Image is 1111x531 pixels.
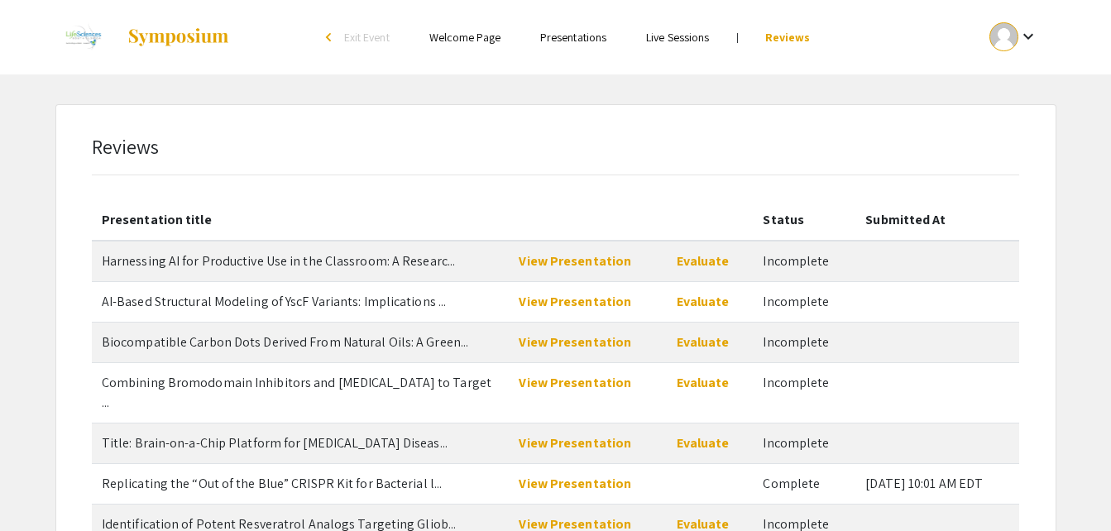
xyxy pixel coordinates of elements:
[753,362,855,423] td: Incomplete
[646,30,709,45] a: Live Sessions
[519,434,631,452] a: View Presentation
[55,17,231,58] a: 2025 Life Sciences South Florida STEM Undergraduate Symposium
[12,457,70,519] iframe: Chat
[753,281,855,322] td: Incomplete
[519,252,631,270] a: View Presentation
[540,30,606,45] a: Presentations
[429,30,500,45] a: Welcome Page
[127,27,230,47] img: Symposium by ForagerOne
[102,252,455,270] span: Harnessing AI for Productive Use in the Classroom: A Research Proposal
[519,333,631,351] a: View Presentation
[677,293,730,310] a: Evaluate
[753,423,855,463] td: Incomplete
[102,293,446,310] span: AI-Based Structural Modeling of YscF Variants: Implications for Type III Secretion System Inhibition
[972,18,1056,55] button: Expand account dropdown
[753,241,855,282] td: Incomplete
[92,133,160,160] span: Reviews
[102,434,448,452] span: Title: Brain-on-a-Chip Platform for Neurodegenerative Diseases&nbsp;&nbsp;Authors:Prathiv Raj Ram...
[765,30,811,45] a: Reviews
[677,252,730,270] a: Evaluate
[102,333,468,351] span: Biocompatible Carbon Dots Derived From Natural Oils: A Green Approach for Nanotechnological Appli...
[102,475,442,492] span: Replicating the “Out of the Blue” CRISPR Kit for Bacterial lacZ Gene Editing: Integrating Teachin...
[102,374,491,411] span: Combining Bromodomain Inhibitors and Chemotherapy to Target Aggressive Cancers
[753,200,855,241] th: Status
[855,200,1019,241] th: Submitted At
[753,322,855,362] td: Incomplete
[519,293,631,310] a: View Presentation
[326,32,336,42] div: arrow_back_ios
[677,434,730,452] a: Evaluate
[855,463,1019,504] td: [DATE] 10:01 AM EDT
[677,333,730,351] a: Evaluate
[519,374,631,391] a: View Presentation
[730,30,745,45] li: |
[1018,26,1038,46] mat-icon: Expand account dropdown
[55,17,111,58] img: 2025 Life Sciences South Florida STEM Undergraduate Symposium
[677,374,730,391] a: Evaluate
[519,475,631,492] a: View Presentation
[344,30,390,45] span: Exit Event
[753,463,855,504] td: Complete
[92,200,510,241] th: Presentation title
